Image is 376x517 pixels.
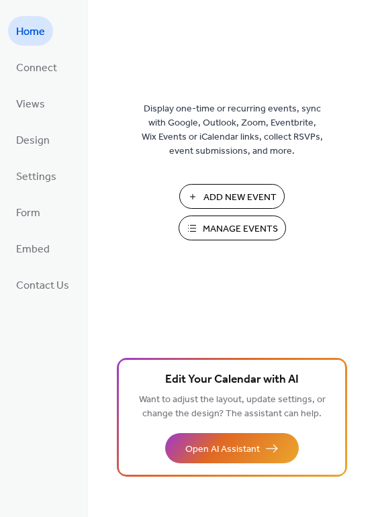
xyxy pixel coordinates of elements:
span: Connect [16,58,57,79]
a: Home [8,16,53,46]
span: Views [16,94,45,115]
span: Add New Event [203,191,277,205]
span: Want to adjust the layout, update settings, or change the design? The assistant can help. [139,391,326,423]
a: Contact Us [8,270,77,299]
button: Add New Event [179,184,285,209]
span: Edit Your Calendar with AI [165,371,299,389]
span: Home [16,21,45,43]
span: Display one-time or recurring events, sync with Google, Outlook, Zoom, Eventbrite, Wix Events or ... [142,102,323,158]
a: Views [8,89,53,118]
button: Manage Events [179,216,286,240]
a: Settings [8,161,64,191]
span: Manage Events [203,222,278,236]
span: Settings [16,167,56,188]
span: Design [16,130,50,152]
span: Embed [16,239,50,261]
span: Contact Us [16,275,69,297]
a: Design [8,125,58,154]
a: Connect [8,52,65,82]
a: Form [8,197,48,227]
button: Open AI Assistant [165,433,299,463]
span: Form [16,203,40,224]
span: Open AI Assistant [185,442,260,457]
a: Embed [8,234,58,263]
